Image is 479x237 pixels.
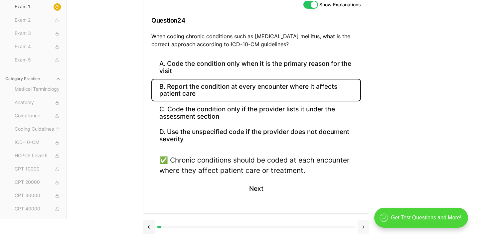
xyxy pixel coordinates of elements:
label: Show Explanations [319,2,361,7]
button: Exam 3 [12,28,64,39]
button: Medical Terminology [12,84,64,95]
button: Exam 5 [12,55,64,65]
span: CPT 10000 [15,166,61,173]
span: Medical Terminology [15,86,61,93]
span: Exam 4 [15,43,61,51]
button: C. Code the condition only if the provider lists it under the assessment section [151,101,361,124]
button: CPT 40000 [12,204,64,214]
span: Anatomy [15,99,61,106]
button: Exam 2 [12,15,64,26]
button: Next [241,179,271,197]
button: ICD-10-CM [12,137,64,148]
button: CPT 20000 [12,177,64,188]
span: CPT 20000 [15,179,61,186]
button: CPT 10000 [12,164,64,175]
span: ICD-10-CM [15,139,61,146]
iframe: portal-trigger [369,204,479,237]
span: CPT 30000 [15,192,61,199]
button: HCPCS Level II [12,151,64,161]
button: Coding Guidelines [12,124,64,135]
button: Exam 4 [12,42,64,52]
button: Category Practice [3,73,64,84]
span: Coding Guidelines [15,126,61,133]
h3: Question 24 [151,11,361,30]
span: CPT 40000 [15,205,61,213]
p: When coding chronic conditions such as [MEDICAL_DATA] mellitus, what is the correct approach acco... [151,32,361,48]
button: D. Use the unspecified code if the provider does not document severity [151,124,361,147]
button: B. Report the condition at every encounter where it affects patient care [151,79,361,101]
button: CPT 30000 [12,190,64,201]
div: ✅ Chronic conditions should be coded at each encounter where they affect patient care or treatment. [159,155,353,176]
button: A. Code the condition only when it is the primary reason for the visit [151,56,361,79]
span: Exam 5 [15,57,61,64]
button: Compliance [12,111,64,121]
span: HCPCS Level II [15,152,61,160]
span: Exam 2 [15,17,61,24]
span: Exam 1 [15,3,61,11]
button: Anatomy [12,97,64,108]
span: Exam 3 [15,30,61,37]
span: Compliance [15,112,61,120]
button: Exam 1 [12,2,64,12]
